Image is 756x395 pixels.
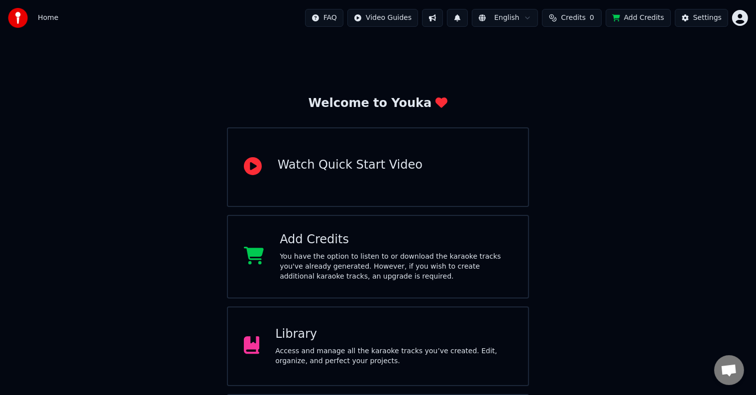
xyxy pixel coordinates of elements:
[714,355,744,385] div: Open chat
[606,9,671,27] button: Add Credits
[275,346,512,366] div: Access and manage all the karaoke tracks you’ve created. Edit, organize, and perfect your projects.
[590,13,594,23] span: 0
[347,9,418,27] button: Video Guides
[693,13,722,23] div: Settings
[8,8,28,28] img: youka
[561,13,585,23] span: Credits
[278,157,423,173] div: Watch Quick Start Video
[542,9,602,27] button: Credits0
[38,13,58,23] span: Home
[275,326,512,342] div: Library
[309,96,448,111] div: Welcome to Youka
[280,232,512,248] div: Add Credits
[305,9,343,27] button: FAQ
[675,9,728,27] button: Settings
[280,252,512,282] div: You have the option to listen to or download the karaoke tracks you've already generated. However...
[38,13,58,23] nav: breadcrumb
